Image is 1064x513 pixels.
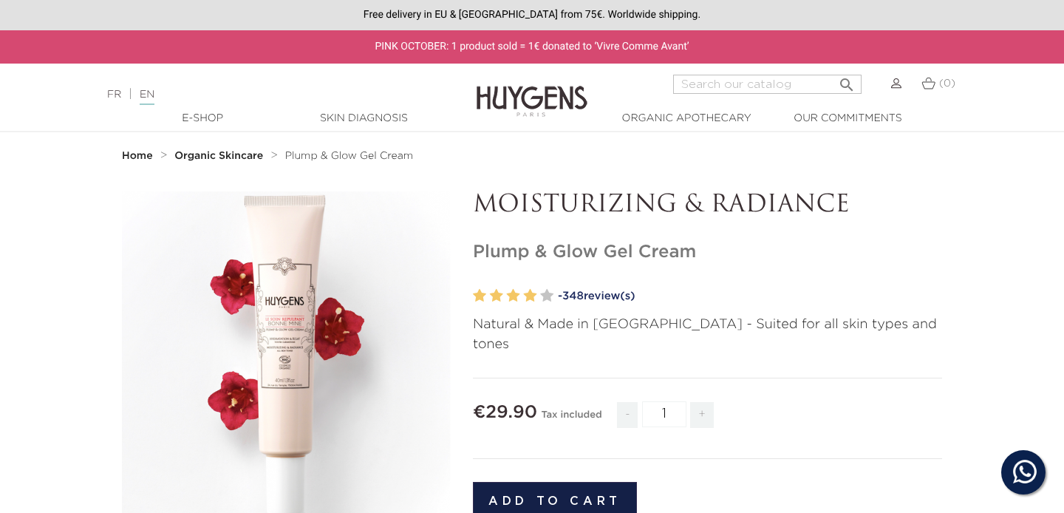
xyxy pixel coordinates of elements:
[174,150,267,162] a: Organic Skincare
[562,291,584,302] span: 348
[129,111,276,126] a: E-Shop
[642,401,686,427] input: Quantity
[490,285,503,307] label: 2
[122,151,153,161] strong: Home
[523,285,536,307] label: 4
[174,151,263,161] strong: Organic Skincare
[122,150,156,162] a: Home
[107,89,121,100] a: FR
[673,75,862,94] input: Search
[285,151,413,161] span: Plump & Glow Gel Cream
[285,150,413,162] a: Plump & Glow Gel Cream
[540,285,553,307] label: 5
[507,285,520,307] label: 3
[558,285,942,308] a: -348review(s)
[838,72,856,89] i: 
[473,315,942,355] p: Natural & Made in [GEOGRAPHIC_DATA] - Suited for all skin types and tones
[613,111,760,126] a: Organic Apothecary
[473,242,942,263] h1: Plump & Glow Gel Cream
[290,111,437,126] a: Skin Diagnosis
[477,62,587,119] img: Huygens
[541,399,601,439] div: Tax included
[473,191,942,220] p: MOISTURIZING & RADIANCE
[690,402,714,428] span: +
[140,89,154,105] a: EN
[833,70,860,90] button: 
[100,86,432,103] div: |
[939,78,955,89] span: (0)
[774,111,921,126] a: Our commitments
[473,285,486,307] label: 1
[473,404,537,421] span: €29.90
[617,402,638,428] span: -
